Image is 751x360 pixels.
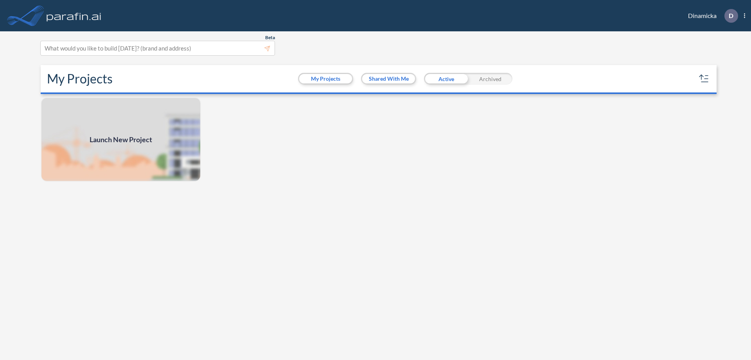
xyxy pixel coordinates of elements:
[299,74,352,83] button: My Projects
[90,134,152,145] span: Launch New Project
[424,73,468,85] div: Active
[729,12,733,19] p: D
[41,97,201,182] img: add
[265,34,275,41] span: Beta
[47,71,113,86] h2: My Projects
[698,72,710,85] button: sort
[45,8,103,24] img: logo
[676,9,745,23] div: Dinamicka
[362,74,415,83] button: Shared With Me
[468,73,512,85] div: Archived
[41,97,201,182] a: Launch New Project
